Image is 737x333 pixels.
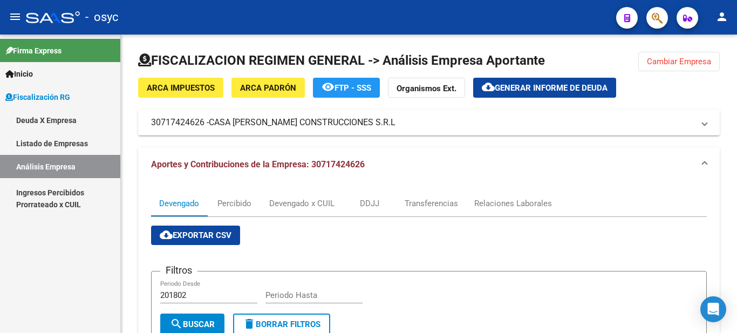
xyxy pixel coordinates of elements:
span: Borrar Filtros [243,320,320,329]
div: Percibido [217,198,251,209]
mat-icon: search [170,317,183,330]
mat-icon: cloud_download [482,80,495,93]
span: CASA [PERSON_NAME] CONSTRUCCIONES S.R.L [209,117,395,128]
span: Buscar [170,320,215,329]
mat-icon: remove_red_eye [322,80,335,93]
span: ARCA Impuestos [147,83,215,93]
button: Organismos Ext. [388,78,465,98]
div: Open Intercom Messenger [700,296,726,322]
span: Exportar CSV [160,230,231,240]
span: Inicio [5,68,33,80]
strong: Organismos Ext. [397,84,456,93]
div: Devengado x CUIL [269,198,335,209]
mat-icon: menu [9,10,22,23]
mat-expansion-panel-header: 30717424626 -CASA [PERSON_NAME] CONSTRUCCIONES S.R.L [138,110,720,135]
span: Fiscalización RG [5,91,70,103]
h3: Filtros [160,263,197,278]
span: - osyc [85,5,119,29]
mat-icon: delete [243,317,256,330]
h1: FISCALIZACION REGIMEN GENERAL -> Análisis Empresa Aportante [138,52,545,69]
mat-icon: cloud_download [160,228,173,241]
span: Cambiar Empresa [647,57,711,66]
button: Cambiar Empresa [638,52,720,71]
div: Transferencias [405,198,458,209]
mat-icon: person [715,10,728,23]
div: DDJJ [360,198,379,209]
button: Exportar CSV [151,226,240,245]
span: Generar informe de deuda [495,83,608,93]
span: FTP - SSS [335,83,371,93]
mat-panel-title: 30717424626 - [151,117,694,128]
button: Generar informe de deuda [473,78,616,98]
button: ARCA Padrón [231,78,305,98]
span: ARCA Padrón [240,83,296,93]
button: ARCA Impuestos [138,78,223,98]
div: Relaciones Laborales [474,198,552,209]
span: Aportes y Contribuciones de la Empresa: 30717424626 [151,159,365,169]
span: Firma Express [5,45,62,57]
mat-expansion-panel-header: Aportes y Contribuciones de la Empresa: 30717424626 [138,147,720,182]
button: FTP - SSS [313,78,380,98]
div: Devengado [159,198,199,209]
